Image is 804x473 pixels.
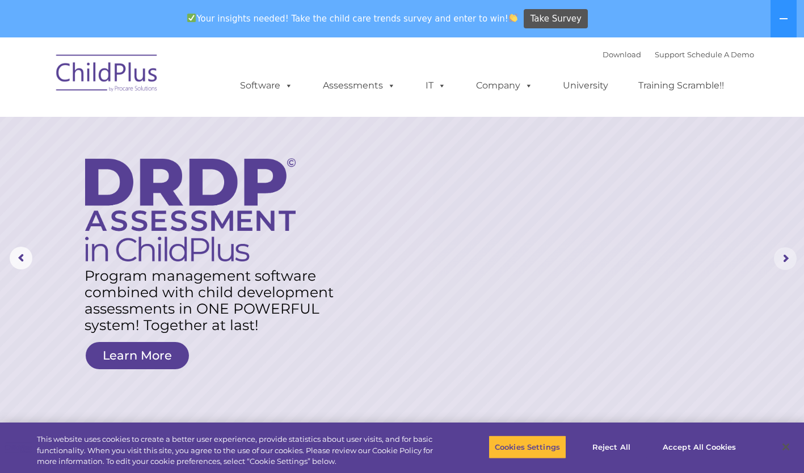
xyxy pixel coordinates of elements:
span: Take Survey [531,9,582,29]
img: ChildPlus by Procare Solutions [50,47,164,103]
a: Company [465,74,544,97]
button: Accept All Cookies [656,435,742,459]
rs-layer: Program management software combined with child development assessments in ONE POWERFUL system! T... [85,268,342,333]
button: Reject All [576,435,647,459]
font: | [603,50,754,59]
div: This website uses cookies to create a better user experience, provide statistics about user visit... [37,434,442,467]
a: Software [229,74,304,97]
span: Your insights needed! Take the child care trends survey and enter to win! [183,7,523,29]
a: Learn More [86,342,189,369]
a: Training Scramble!! [627,74,735,97]
span: Last name [158,75,192,83]
button: Cookies Settings [489,435,566,459]
button: Close [773,434,798,459]
a: University [552,74,620,97]
a: Download [603,50,641,59]
img: 👏 [509,14,517,22]
a: Assessments [312,74,407,97]
a: Take Survey [524,9,588,29]
img: DRDP Assessment in ChildPlus [85,158,296,261]
a: Support [655,50,685,59]
a: Schedule A Demo [687,50,754,59]
a: IT [414,74,457,97]
img: ✅ [187,14,196,22]
span: Phone number [158,121,206,130]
